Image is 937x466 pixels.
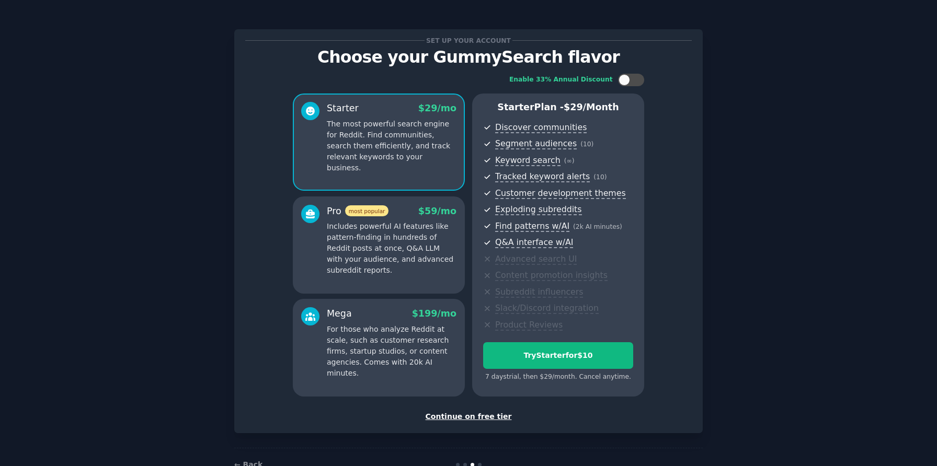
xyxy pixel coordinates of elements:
span: Subreddit influencers [495,287,583,298]
span: Product Reviews [495,320,563,331]
span: Exploding subreddits [495,204,581,215]
span: $ 29 /mo [418,103,456,113]
span: ( 10 ) [593,173,607,181]
span: Customer development themes [495,188,626,199]
p: Choose your GummySearch flavor [245,48,692,66]
span: Keyword search [495,155,561,166]
p: Includes powerful AI features like pattern-finding in hundreds of Reddit posts at once, Q&A LLM w... [327,221,456,276]
span: Advanced search UI [495,254,577,265]
div: Mega [327,307,352,320]
span: Tracked keyword alerts [495,171,590,182]
span: Discover communities [495,122,587,133]
div: Continue on free tier [245,411,692,422]
p: For those who analyze Reddit at scale, such as customer research firms, startup studios, or conte... [327,324,456,379]
span: Set up your account [425,35,513,46]
span: ( ∞ ) [564,157,575,165]
div: Try Starter for $10 [484,350,633,361]
span: ( 2k AI minutes ) [573,223,622,230]
span: Content promotion insights [495,270,608,281]
p: Starter Plan - [483,101,633,114]
span: $ 59 /mo [418,206,456,216]
div: Enable 33% Annual Discount [509,75,613,85]
span: Segment audiences [495,138,577,149]
div: Starter [327,102,359,115]
p: The most powerful search engine for Reddit. Find communities, search them efficiently, and track ... [327,119,456,173]
span: Slack/Discord integration [495,303,599,314]
div: 7 days trial, then $ 29 /month . Cancel anytime. [483,372,633,382]
span: Find patterns w/AI [495,221,569,232]
button: TryStarterfor$10 [483,342,633,369]
span: Q&A interface w/AI [495,237,573,248]
span: $ 199 /mo [412,308,456,319]
span: most popular [345,205,389,216]
div: Pro [327,205,388,218]
span: $ 29 /month [564,102,619,112]
span: ( 10 ) [580,141,593,148]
